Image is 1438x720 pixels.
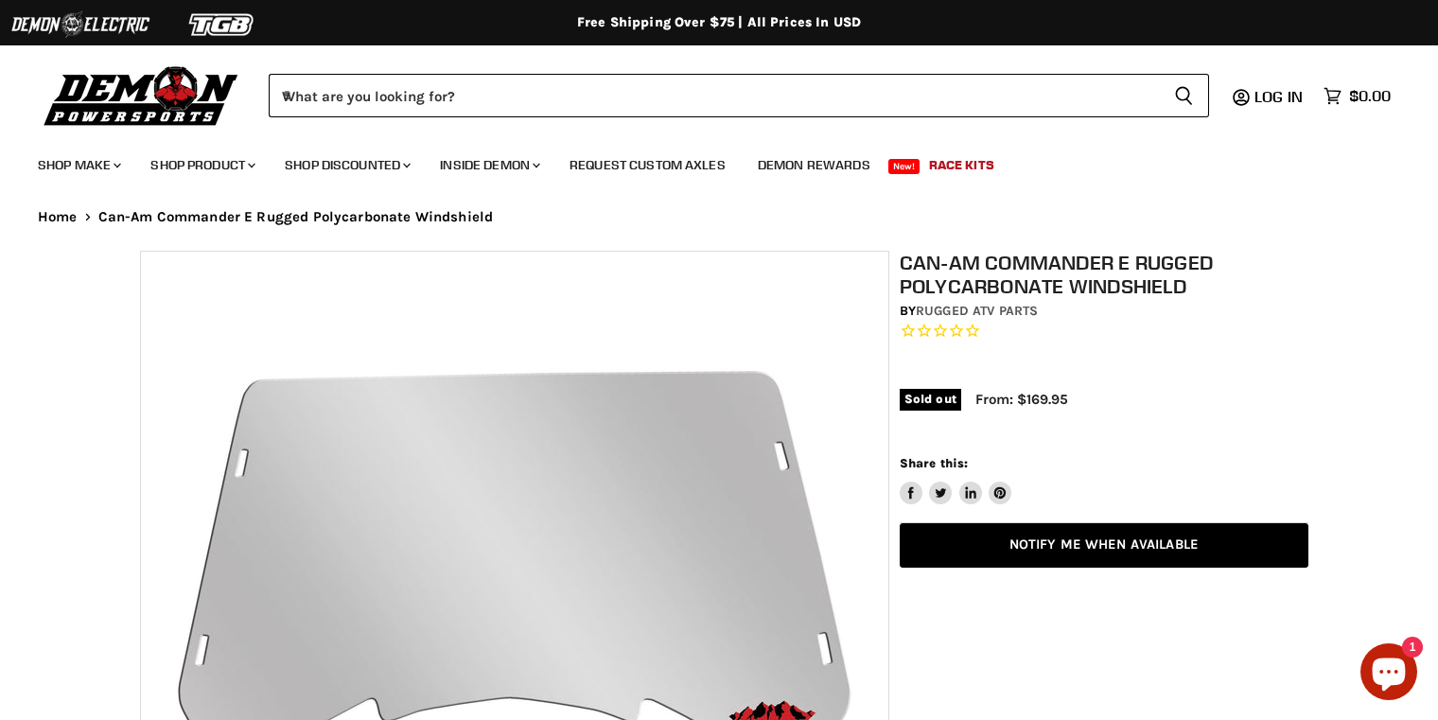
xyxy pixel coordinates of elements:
a: Request Custom Axles [555,146,740,184]
div: by [900,301,1308,322]
span: Share this: [900,456,968,470]
a: Rugged ATV Parts [916,303,1038,319]
a: Race Kits [915,146,1008,184]
img: Demon Powersports [38,61,245,129]
span: Log in [1254,87,1303,106]
h1: Can-Am Commander E Rugged Polycarbonate Windshield [900,251,1308,298]
input: When autocomplete results are available use up and down arrows to review and enter to select [269,74,1159,117]
span: Rated 0.0 out of 5 stars 0 reviews [900,322,1308,342]
a: Inside Demon [426,146,552,184]
ul: Main menu [24,138,1386,184]
a: Log in [1246,88,1314,105]
span: Can-Am Commander E Rugged Polycarbonate Windshield [98,209,494,225]
inbox-online-store-chat: Shopify online store chat [1355,643,1423,705]
a: Shop Discounted [271,146,422,184]
a: Shop Make [24,146,132,184]
a: Home [38,209,78,225]
span: Sold out [900,389,961,410]
span: $0.00 [1349,87,1391,105]
img: TGB Logo 2 [151,7,293,43]
a: Demon Rewards [744,146,885,184]
span: New! [888,159,921,174]
aside: Share this: [900,455,1012,505]
a: Notify Me When Available [900,523,1308,568]
img: Demon Electric Logo 2 [9,7,151,43]
a: $0.00 [1314,82,1400,110]
a: Shop Product [136,146,267,184]
form: Product [269,74,1209,117]
button: Search [1159,74,1209,117]
span: From: $169.95 [975,391,1068,408]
